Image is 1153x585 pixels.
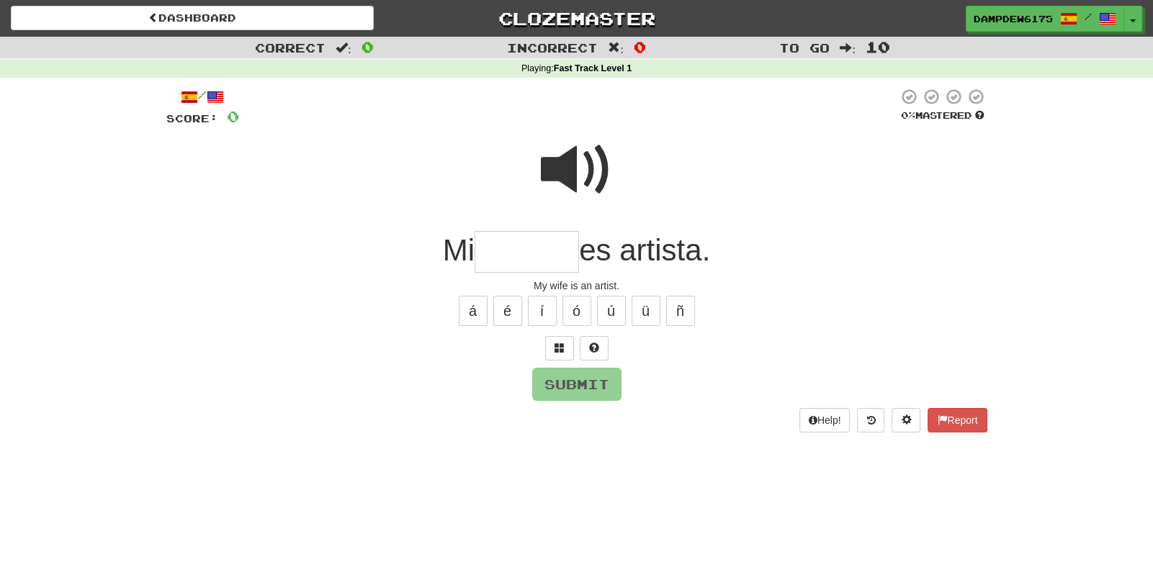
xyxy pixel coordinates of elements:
[11,6,374,30] a: Dashboard
[608,42,624,54] span: :
[395,6,758,31] a: Clozemaster
[799,408,851,432] button: Help!
[974,12,1053,25] span: DampDew6175
[507,40,598,55] span: Incorrect
[166,278,987,293] div: My wife is an artist.
[634,38,646,55] span: 0
[666,296,695,326] button: ñ
[857,408,884,432] button: Round history (alt+y)
[579,233,710,267] span: es artista.
[545,336,574,360] button: Switch sentence to multiple choice alt+p
[898,109,987,122] div: Mastered
[966,6,1124,32] a: DampDew6175 /
[532,368,622,401] button: Submit
[459,296,488,326] button: á
[779,40,830,55] span: To go
[554,63,632,73] strong: Fast Track Level 1
[866,38,890,55] span: 10
[840,42,856,54] span: :
[443,233,475,267] span: Mi
[928,408,987,432] button: Report
[493,296,522,326] button: é
[580,336,609,360] button: Single letter hint - you only get 1 per sentence and score half the points! alt+h
[632,296,660,326] button: ü
[597,296,626,326] button: ú
[227,107,239,125] span: 0
[562,296,591,326] button: ó
[362,38,374,55] span: 0
[166,88,239,106] div: /
[255,40,326,55] span: Correct
[166,112,218,124] span: Score:
[528,296,557,326] button: í
[901,109,915,121] span: 0 %
[336,42,351,54] span: :
[1085,12,1092,22] span: /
